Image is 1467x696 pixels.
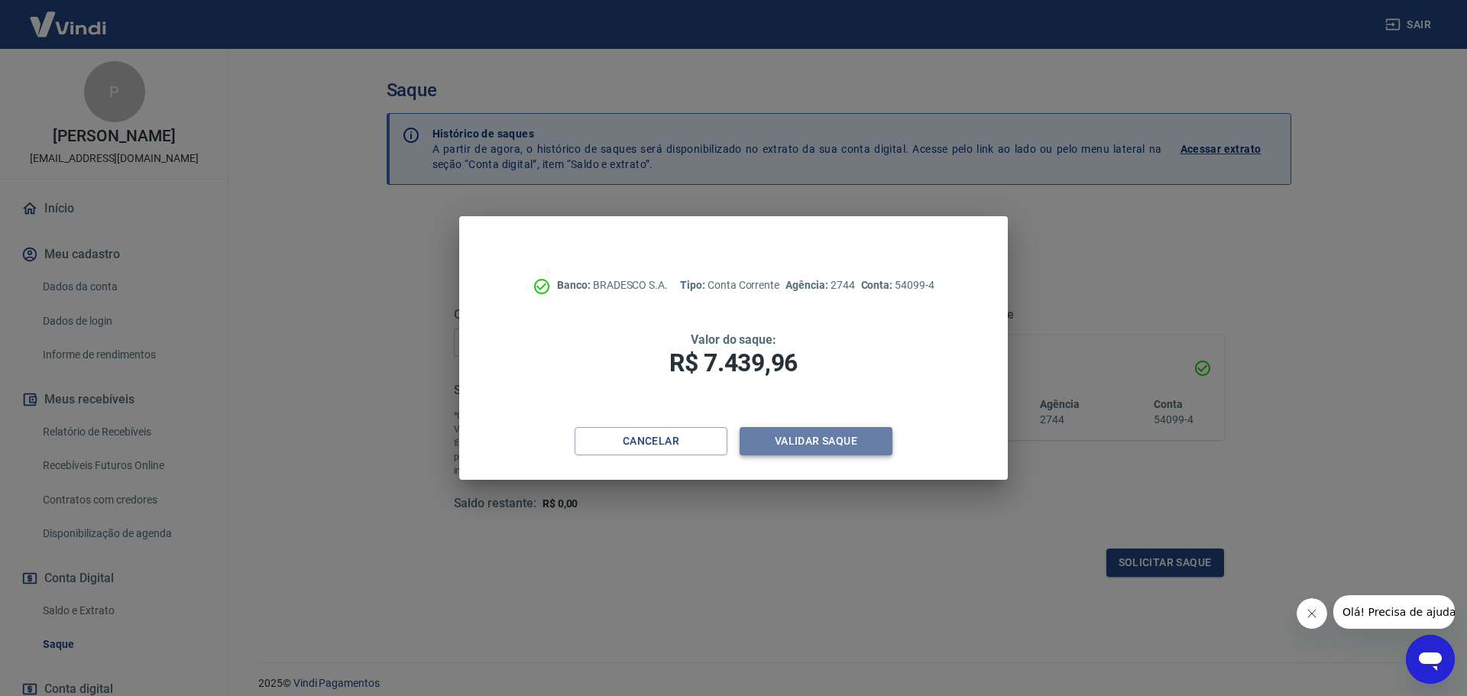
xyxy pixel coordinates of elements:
[1297,598,1327,629] iframe: Fechar mensagem
[740,427,892,455] button: Validar saque
[575,427,727,455] button: Cancelar
[1333,595,1455,629] iframe: Mensagem da empresa
[669,348,798,377] span: R$ 7.439,96
[557,277,668,293] p: BRADESCO S.A.
[861,279,895,291] span: Conta:
[9,11,128,23] span: Olá! Precisa de ajuda?
[785,279,831,291] span: Agência:
[691,332,776,347] span: Valor do saque:
[1406,635,1455,684] iframe: Botão para abrir a janela de mensagens
[680,277,779,293] p: Conta Corrente
[785,277,854,293] p: 2744
[680,279,708,291] span: Tipo:
[861,277,934,293] p: 54099-4
[557,279,593,291] span: Banco:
